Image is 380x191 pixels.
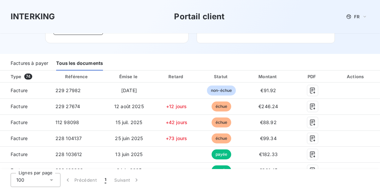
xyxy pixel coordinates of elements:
span: +73 jours [166,135,187,141]
span: 229 27674 [55,103,80,109]
span: €301.45 [259,167,277,173]
div: Référence [65,74,88,79]
span: 100 [16,177,24,183]
span: 74 [24,74,32,80]
div: Actions [333,73,379,80]
span: Facture [5,135,45,142]
span: €91.92 [260,88,276,93]
span: €182.33 [259,151,278,157]
button: Suivant [110,173,144,187]
span: 25 juin 2025 [115,135,143,141]
div: Statut [201,73,242,80]
h3: Portail client [174,11,225,23]
span: +42 jours [166,119,187,125]
div: PDF [294,73,331,80]
div: Tous les documents [56,57,103,71]
span: €246.24 [258,103,278,109]
span: échue [212,101,232,111]
span: 229 27982 [55,88,81,93]
span: échue [212,133,232,143]
span: 1 [105,177,106,183]
div: Retard [155,73,198,80]
span: €99.34 [260,135,277,141]
div: Factures à payer [11,57,48,71]
span: FR [354,14,359,19]
div: Émise le [106,73,152,80]
span: Facture [5,151,45,158]
span: payée [212,149,232,159]
span: +12 jours [166,103,187,109]
span: Facture [5,119,45,126]
button: 1 [101,173,110,187]
span: 13 juin 2025 [115,151,142,157]
span: 112 98098 [55,119,79,125]
span: 15 juil. 2025 [116,119,142,125]
div: Type [7,73,49,80]
span: 12 août 2025 [114,103,144,109]
span: [DATE] [121,88,137,93]
button: Précédent [60,173,101,187]
span: 228 103612 [55,151,82,157]
span: 6 juin 2025 [117,167,142,173]
h3: INTERKING [11,11,55,23]
span: €88.92 [260,119,277,125]
div: Montant [245,73,292,80]
span: 228 104137 [55,135,82,141]
span: non-échue [207,86,236,95]
span: Facture [5,87,45,94]
span: Facture [5,103,45,110]
span: Facture [5,167,45,174]
span: échue [212,117,232,127]
span: payée [212,165,232,175]
span: 228 103363 [55,167,83,173]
